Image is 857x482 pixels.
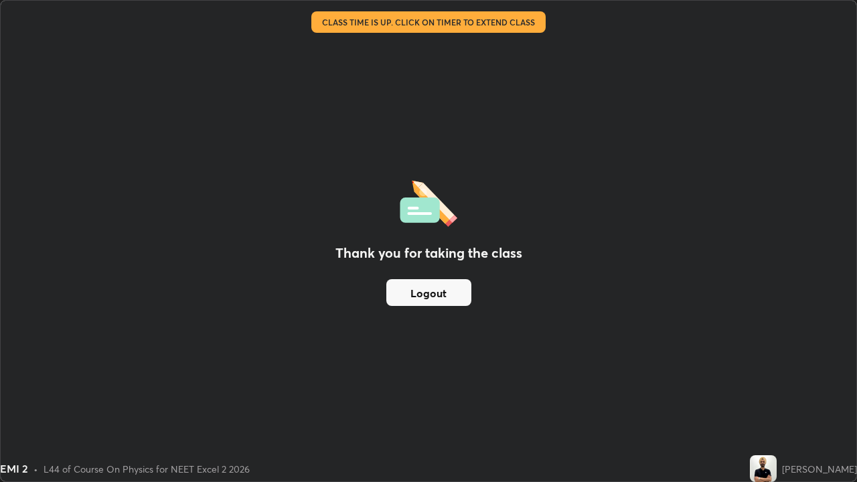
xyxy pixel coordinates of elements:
h2: Thank you for taking the class [335,243,522,263]
button: Logout [386,279,471,306]
img: 005cbbf573f34bd8842bca7b046eec8b.jpg [750,455,777,482]
img: offlineFeedback.1438e8b3.svg [400,176,457,227]
div: • [33,462,38,476]
div: L44 of Course On Physics for NEET Excel 2 2026 [44,462,250,476]
div: [PERSON_NAME] [782,462,857,476]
